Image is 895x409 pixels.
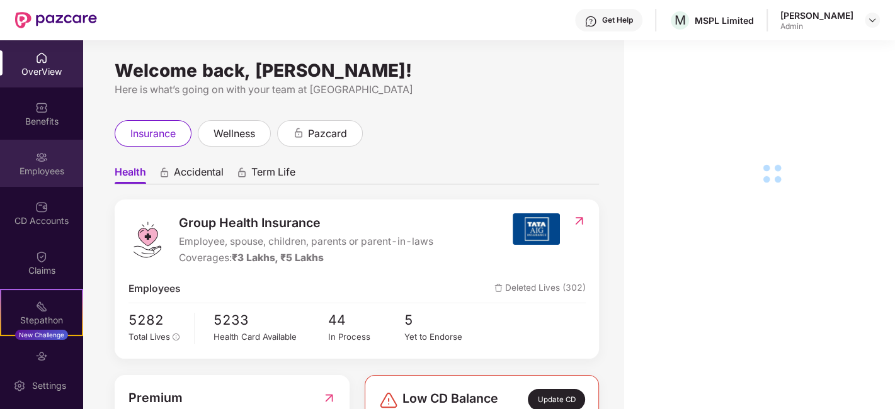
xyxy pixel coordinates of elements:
[322,388,336,408] img: RedirectIcon
[214,126,255,142] span: wellness
[584,15,597,28] img: svg+xml;base64,PHN2ZyBpZD0iSGVscC0zMngzMiIgeG1sbnM9Imh0dHA6Ly93d3cudzMub3JnLzIwMDAvc3ZnIiB3aWR0aD...
[236,167,248,178] div: animation
[179,234,433,250] span: Employee, spouse, children, parents or parent-in-laws
[115,65,599,76] div: Welcome back, [PERSON_NAME]!
[35,250,48,263] img: svg+xml;base64,PHN2ZyBpZD0iQ2xhaW0iIHhtbG5zPSJodHRwOi8vd3d3LnczLm9yZy8yMDAwL3N2ZyIgd2lkdGg9IjIwIi...
[179,250,433,266] div: Coverages:
[1,314,82,327] div: Stepathon
[293,127,304,138] div: animation
[173,333,180,341] span: info-circle
[28,379,70,392] div: Settings
[251,165,295,184] span: Term Life
[780,9,853,21] div: [PERSON_NAME]
[232,252,324,264] span: ₹3 Lakhs, ₹5 Lakhs
[214,310,328,330] span: 5233
[13,379,26,392] img: svg+xml;base64,PHN2ZyBpZD0iU2V0dGluZy0yMHgyMCIgeG1sbnM9Imh0dHA6Ly93d3cudzMub3JnLzIwMDAvc3ZnIiB3aW...
[308,126,347,142] span: pazcard
[15,12,97,28] img: New Pazcare Logo
[115,82,599,98] div: Here is what’s going on with your team at [GEOGRAPHIC_DATA]
[35,300,48,313] img: svg+xml;base64,PHN2ZyB4bWxucz0iaHR0cDovL3d3dy53My5vcmcvMjAwMC9zdmciIHdpZHRoPSIyMSIgaGVpZ2h0PSIyMC...
[128,310,186,330] span: 5282
[214,330,328,344] div: Health Card Available
[159,167,170,178] div: animation
[573,215,586,227] img: RedirectIcon
[35,101,48,114] img: svg+xml;base64,PHN2ZyBpZD0iQmVuZWZpdHMiIHhtbG5zPSJodHRwOi8vd3d3LnczLm9yZy8yMDAwL3N2ZyIgd2lkdGg9Ij...
[128,281,181,297] span: Employees
[115,165,146,184] span: Health
[675,13,686,28] span: M
[494,281,586,297] span: Deleted Lives (302)
[174,165,224,184] span: Accidental
[128,332,170,342] span: Total Lives
[179,213,433,233] span: Group Health Insurance
[780,21,853,31] div: Admin
[130,126,176,142] span: insurance
[328,330,404,344] div: In Process
[404,330,481,344] div: Yet to Endorse
[602,15,633,25] div: Get Help
[328,310,404,330] span: 44
[15,330,68,340] div: New Challenge
[513,213,560,245] img: insurerIcon
[35,151,48,164] img: svg+xml;base64,PHN2ZyBpZD0iRW1wbG95ZWVzIiB4bWxucz0iaHR0cDovL3d3dy53My5vcmcvMjAwMC9zdmciIHdpZHRoPS...
[35,201,48,213] img: svg+xml;base64,PHN2ZyBpZD0iQ0RfQWNjb3VudHMiIGRhdGEtbmFtZT0iQ0QgQWNjb3VudHMiIHhtbG5zPSJodHRwOi8vd3...
[128,388,183,408] span: Premium
[695,14,754,26] div: MSPL Limited
[494,284,503,292] img: deleteIcon
[867,15,877,25] img: svg+xml;base64,PHN2ZyBpZD0iRHJvcGRvd24tMzJ4MzIiIHhtbG5zPSJodHRwOi8vd3d3LnczLm9yZy8yMDAwL3N2ZyIgd2...
[35,350,48,362] img: svg+xml;base64,PHN2ZyBpZD0iRW5kb3JzZW1lbnRzIiB4bWxucz0iaHR0cDovL3d3dy53My5vcmcvMjAwMC9zdmciIHdpZH...
[128,221,166,259] img: logo
[35,52,48,64] img: svg+xml;base64,PHN2ZyBpZD0iSG9tZSIgeG1sbnM9Imh0dHA6Ly93d3cudzMub3JnLzIwMDAvc3ZnIiB3aWR0aD0iMjAiIG...
[404,310,481,330] span: 5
